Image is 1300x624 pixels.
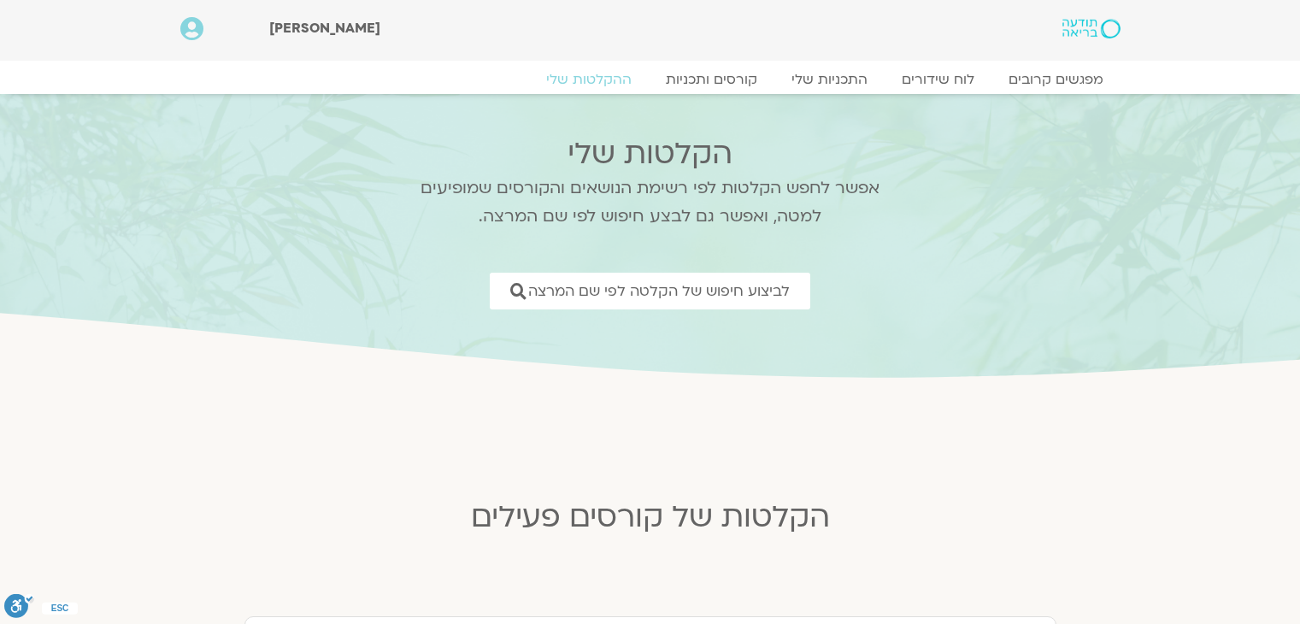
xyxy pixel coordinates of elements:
a: מפגשים קרובים [991,71,1121,88]
span: לביצוע חיפוש של הקלטה לפי שם המרצה [528,283,790,299]
span: [PERSON_NAME] [269,19,380,38]
a: לביצוע חיפוש של הקלטה לפי שם המרצה [490,273,810,309]
a: התכניות שלי [774,71,885,88]
a: קורסים ותכניות [649,71,774,88]
h2: הקלטות של קורסים פעילים [232,500,1069,534]
p: אפשר לחפש הקלטות לפי רשימת הנושאים והקורסים שמופיעים למטה, ואפשר גם לבצע חיפוש לפי שם המרצה. [398,174,903,231]
a: לוח שידורים [885,71,991,88]
nav: Menu [180,71,1121,88]
a: ההקלטות שלי [529,71,649,88]
h2: הקלטות שלי [398,137,903,171]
